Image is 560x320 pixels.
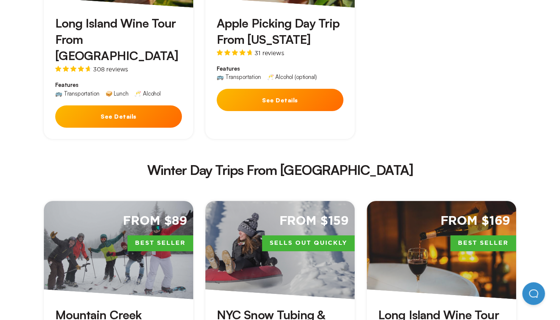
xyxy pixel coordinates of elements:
span: Best Seller [450,235,516,251]
div: 🚌 Transportation [217,74,261,80]
button: See Details [217,89,343,111]
span: 31 reviews [254,50,284,56]
span: From $159 [279,213,349,229]
h3: Long Island Wine Tour From [GEOGRAPHIC_DATA] [55,15,182,64]
h2: Winter Day Trips From [GEOGRAPHIC_DATA] [50,163,510,177]
span: Features [55,81,182,89]
span: 308 reviews [93,66,128,72]
div: 🥂 Alcohol (optional) [267,74,316,80]
h3: Apple Picking Day Trip From [US_STATE] [217,15,343,48]
span: From $169 [440,213,510,229]
div: 🥪 Lunch [105,91,128,96]
div: 🥂 Alcohol [134,91,161,96]
span: Sells Out Quickly [262,235,355,251]
span: Best Seller [127,235,193,251]
div: 🚌 Transportation [55,91,99,96]
span: Features [217,65,343,73]
iframe: Help Scout Beacon - Open [522,282,545,305]
button: See Details [55,105,182,128]
span: From $89 [123,213,187,229]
